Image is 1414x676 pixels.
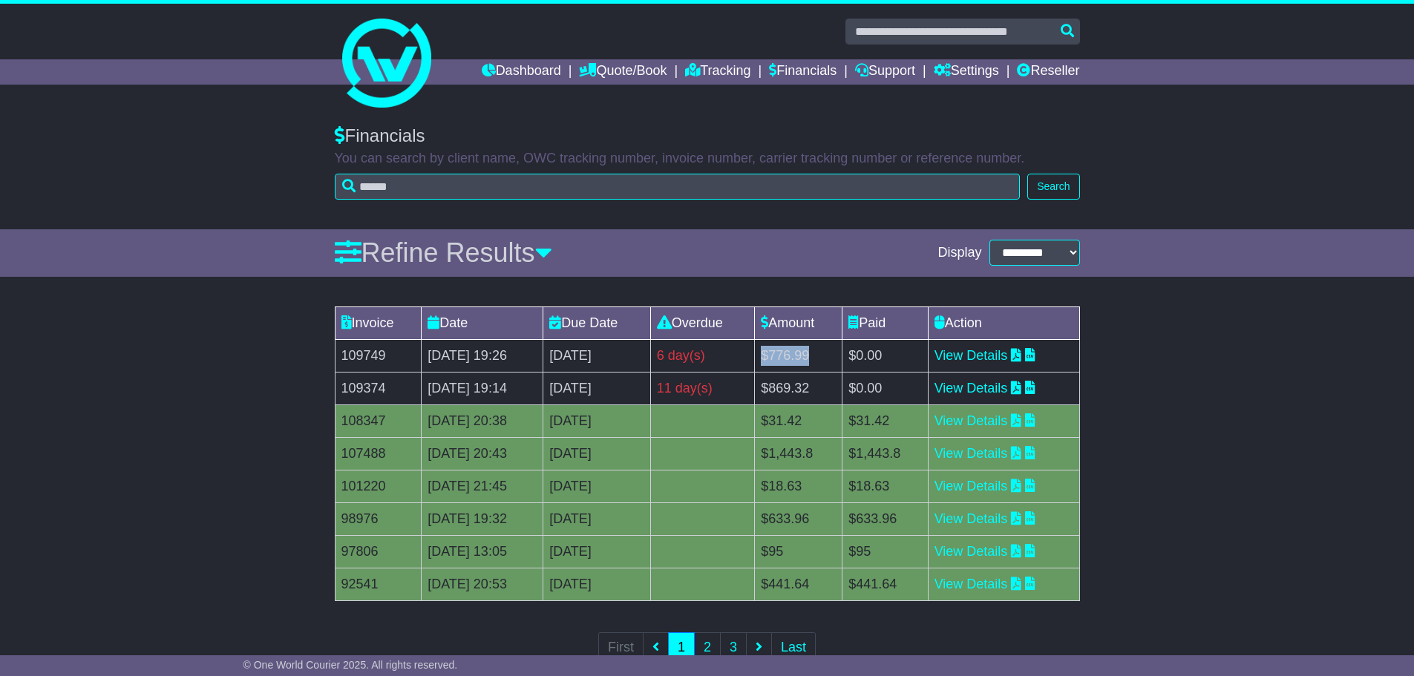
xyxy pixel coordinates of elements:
[422,372,543,404] td: [DATE] 19:14
[422,535,543,568] td: [DATE] 13:05
[685,59,750,85] a: Tracking
[1027,174,1079,200] button: Search
[928,306,1079,339] td: Action
[935,544,1008,559] a: View Details
[842,306,928,339] td: Paid
[422,404,543,437] td: [DATE] 20:38
[335,125,1080,147] div: Financials
[842,437,928,470] td: $1,443.8
[335,372,422,404] td: 109374
[335,404,422,437] td: 108347
[755,372,842,404] td: $869.32
[422,339,543,372] td: [DATE] 19:26
[935,511,1008,526] a: View Details
[335,151,1080,167] p: You can search by client name, OWC tracking number, invoice number, carrier tracking number or re...
[755,568,842,600] td: $441.64
[855,59,915,85] a: Support
[769,59,837,85] a: Financials
[422,470,543,502] td: [DATE] 21:45
[335,339,422,372] td: 109749
[422,437,543,470] td: [DATE] 20:43
[543,470,651,502] td: [DATE]
[543,502,651,535] td: [DATE]
[935,479,1008,493] a: View Details
[935,413,1008,428] a: View Details
[243,659,458,671] span: © One World Courier 2025. All rights reserved.
[755,535,842,568] td: $95
[720,632,747,663] a: 3
[755,339,842,372] td: $776.99
[335,470,422,502] td: 101220
[482,59,561,85] a: Dashboard
[668,632,695,663] a: 1
[422,502,543,535] td: [DATE] 19:32
[935,381,1008,396] a: View Details
[650,306,755,339] td: Overdue
[335,568,422,600] td: 92541
[657,378,749,398] div: 11 day(s)
[755,306,842,339] td: Amount
[543,535,651,568] td: [DATE]
[335,237,552,268] a: Refine Results
[335,502,422,535] td: 98976
[935,348,1008,363] a: View Details
[755,502,842,535] td: $633.96
[335,306,422,339] td: Invoice
[935,577,1008,591] a: View Details
[543,306,651,339] td: Due Date
[755,470,842,502] td: $18.63
[842,502,928,535] td: $633.96
[1017,59,1079,85] a: Reseller
[842,339,928,372] td: $0.00
[934,59,999,85] a: Settings
[842,404,928,437] td: $31.42
[842,470,928,502] td: $18.63
[755,437,842,470] td: $1,443.8
[842,568,928,600] td: $441.64
[543,437,651,470] td: [DATE]
[755,404,842,437] td: $31.42
[335,437,422,470] td: 107488
[543,339,651,372] td: [DATE]
[422,568,543,600] td: [DATE] 20:53
[657,346,749,366] div: 6 day(s)
[771,632,816,663] a: Last
[579,59,667,85] a: Quote/Book
[543,568,651,600] td: [DATE]
[335,535,422,568] td: 97806
[543,372,651,404] td: [DATE]
[694,632,721,663] a: 2
[842,372,928,404] td: $0.00
[543,404,651,437] td: [DATE]
[937,245,981,261] span: Display
[842,535,928,568] td: $95
[935,446,1008,461] a: View Details
[422,306,543,339] td: Date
